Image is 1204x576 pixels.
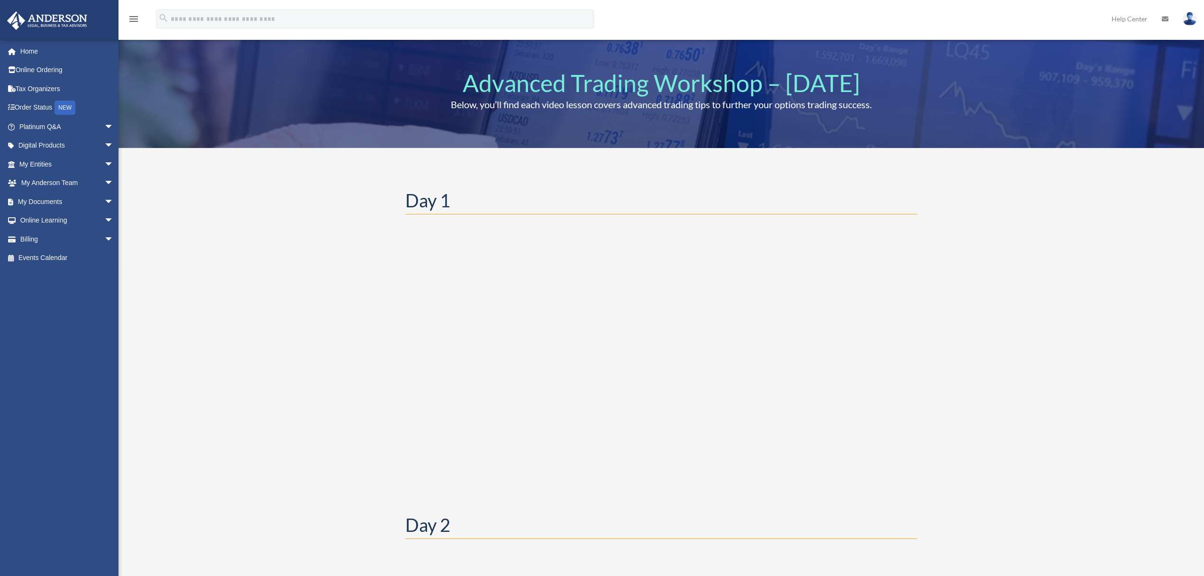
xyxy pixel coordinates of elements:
[104,230,123,249] span: arrow_drop_down
[104,192,123,212] span: arrow_drop_down
[451,99,872,110] span: Below, you’ll find each video lesson covers advanced trading tips to further your options trading...
[7,98,128,118] a: Order StatusNEW
[7,174,128,193] a: My Anderson Teamarrow_drop_down
[1183,12,1197,26] img: User Pic
[7,136,128,155] a: Digital Productsarrow_drop_down
[128,13,139,25] i: menu
[4,11,90,30] img: Anderson Advisors Platinum Portal
[7,192,128,211] a: My Documentsarrow_drop_down
[405,516,917,539] h1: Day 2
[7,61,128,80] a: Online Ordering
[104,211,123,231] span: arrow_drop_down
[7,230,128,249] a: Billingarrow_drop_down
[7,211,128,230] a: Online Learningarrow_drop_down
[104,174,123,193] span: arrow_drop_down
[7,42,128,61] a: Home
[128,17,139,25] a: menu
[55,101,75,115] div: NEW
[405,191,917,214] h1: Day 1
[7,117,128,136] a: Platinum Q&Aarrow_drop_down
[104,136,123,156] span: arrow_drop_down
[7,79,128,98] a: Tax Organizers
[7,249,128,268] a: Events Calendar
[463,69,860,97] span: Advanced Trading Workshop – [DATE]
[104,117,123,137] span: arrow_drop_down
[158,13,169,23] i: search
[7,155,128,174] a: My Entitiesarrow_drop_down
[104,155,123,174] span: arrow_drop_down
